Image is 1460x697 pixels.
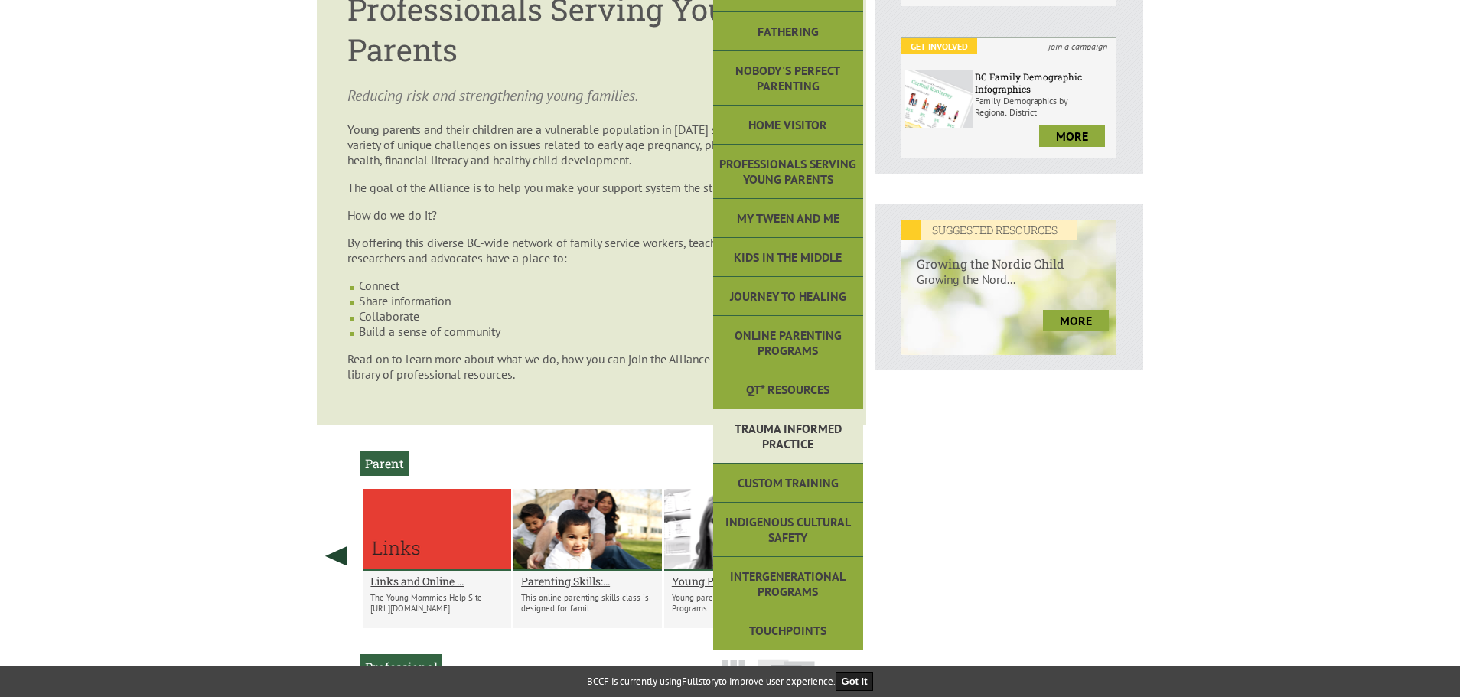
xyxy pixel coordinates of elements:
[901,240,1116,272] h6: Growing the Nordic Child
[347,207,836,223] p: How do we do it?
[713,51,863,106] a: Nobody's Perfect Parenting
[713,611,863,650] a: Touchpoints
[359,278,836,293] li: Connect
[682,675,719,688] a: Fullstory
[521,592,654,614] p: This online parenting skills class is designed for famil...
[359,324,836,339] li: Build a sense of community
[359,308,836,324] li: Collaborate
[836,672,874,691] button: Got it
[672,574,805,588] a: Young Parents Pr...
[758,659,815,683] img: slide-icon.png
[713,199,863,238] a: My Tween and Me
[370,574,504,588] a: Links and Online ...
[713,409,863,464] a: Trauma Informed Practice
[360,451,409,476] h2: Parent
[370,592,504,614] p: The Young Mommies Help Site [URL][DOMAIN_NAME] ...
[713,464,863,503] a: Custom Training
[901,272,1116,302] p: Growing the Nord...
[347,85,836,106] p: Reducing risk and strengthening young families.
[363,489,511,628] li: Links and Online Resources
[713,370,863,409] a: QT* Resources
[347,235,836,265] p: By offering this diverse BC-wide network of family service workers, teachers, child care workers,...
[347,351,836,382] p: Read on to learn more about what we do, how you can join the Alliance and to browse our library o...
[901,220,1077,240] em: SUGGESTED RESOURCES
[713,145,863,199] a: Professionals Serving Young Parents
[975,70,1113,95] h6: BC Family Demographic Infographics
[975,95,1113,118] p: Family Demographics by Regional District
[359,293,836,308] li: Share information
[713,12,863,51] a: Fathering
[713,277,863,316] a: Journey to Healing
[713,557,863,611] a: Intergenerational Programs
[664,489,813,628] li: Young Parents Programs: Parents Perspectives
[713,106,863,145] a: Home Visitor
[347,122,823,168] span: Young parents and their children are a vulnerable population in [DATE] society, often facing a va...
[1043,310,1109,331] a: more
[513,489,662,628] li: Parenting Skills: 0-5
[672,592,805,614] p: Young parents praise Young Parent Programs
[1039,38,1116,54] i: join a campaign
[713,316,863,370] a: Online Parenting Programs
[347,180,836,195] p: The goal of the Alliance is to help you make your support system the strongest it can be.
[901,38,977,54] em: Get Involved
[722,660,745,683] img: grid-icon.png
[521,574,654,588] a: Parenting Skills:...
[713,503,863,557] a: Indigenous Cultural Safety
[360,654,442,679] h2: Professional
[713,238,863,277] a: Kids in the Middle
[1039,125,1105,147] a: more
